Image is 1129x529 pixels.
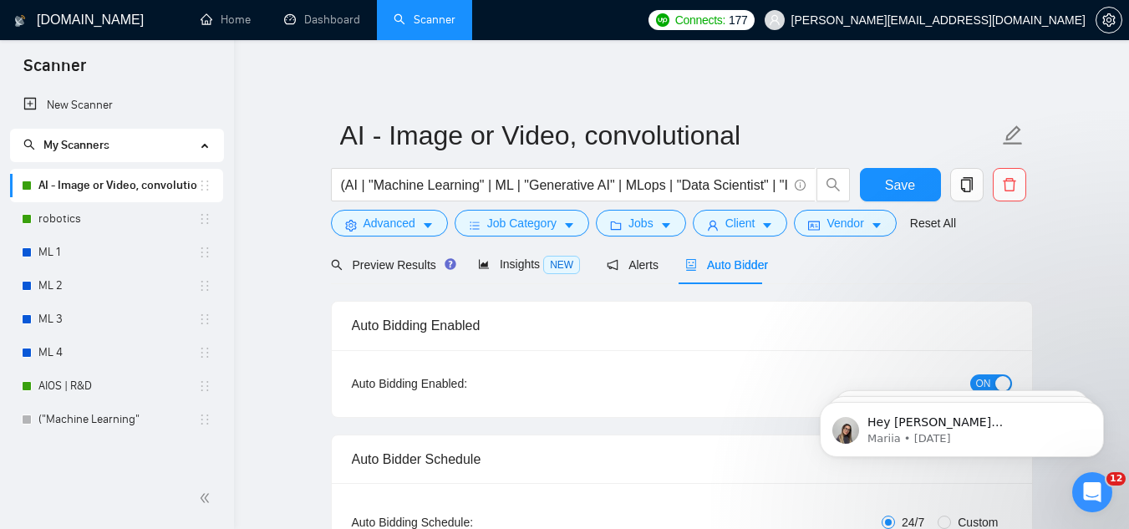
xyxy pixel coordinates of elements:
iframe: Intercom notifications message [795,367,1129,484]
span: notification [607,259,618,271]
span: 12 [1106,472,1126,486]
a: robotics [38,202,198,236]
li: AIOS | R&D [10,369,223,403]
li: ML 4 [10,336,223,369]
span: double-left [199,490,216,506]
span: Scanner [10,53,99,89]
li: robotics [10,202,223,236]
button: setting [1096,7,1122,33]
span: Jobs [628,214,653,232]
a: searchScanner [394,13,455,27]
span: holder [198,379,211,393]
div: Tooltip anchor [443,257,458,272]
span: copy [951,177,983,192]
button: userClientcaret-down [693,210,788,237]
button: delete [993,168,1026,201]
span: Alerts [607,258,659,272]
span: holder [198,413,211,426]
input: Scanner name... [340,114,999,156]
span: holder [198,279,211,292]
span: Job Category [487,214,557,232]
span: caret-down [563,219,575,231]
span: Client [725,214,755,232]
span: holder [198,179,211,192]
button: search [816,168,850,201]
span: edit [1002,125,1024,146]
span: search [817,177,849,192]
span: info-circle [795,180,806,191]
li: ("Machine Learning" [10,403,223,436]
span: 177 [729,11,747,29]
button: barsJob Categorycaret-down [455,210,589,237]
div: Auto Bidder Schedule [352,435,1012,483]
span: caret-down [871,219,882,231]
a: homeHome [201,13,251,27]
span: folder [610,219,622,231]
a: New Scanner [23,89,210,122]
a: ML 3 [38,303,198,336]
img: logo [14,8,26,34]
span: NEW [543,256,580,274]
button: idcardVendorcaret-down [794,210,896,237]
span: bars [469,219,481,231]
a: dashboardDashboard [284,13,360,27]
button: Save [860,168,941,201]
span: user [707,219,719,231]
span: search [331,259,343,271]
span: setting [345,219,357,231]
span: holder [198,346,211,359]
a: setting [1096,13,1122,27]
span: Preview Results [331,258,451,272]
a: ML 1 [38,236,198,269]
a: ML 4 [38,336,198,369]
span: area-chart [478,258,490,270]
div: Auto Bidding Enabled: [352,374,572,393]
span: delete [994,177,1025,192]
a: ML 2 [38,269,198,303]
button: copy [950,168,984,201]
span: holder [198,212,211,226]
span: My Scanners [43,138,109,152]
span: Advanced [364,214,415,232]
div: Auto Bidding Enabled [352,302,1012,349]
input: Search Freelance Jobs... [341,175,787,196]
button: settingAdvancedcaret-down [331,210,448,237]
span: search [23,139,35,150]
span: Vendor [826,214,863,232]
span: idcard [808,219,820,231]
span: caret-down [422,219,434,231]
li: New Scanner [10,89,223,122]
span: setting [1096,13,1121,27]
span: holder [198,313,211,326]
span: Insights [478,257,580,271]
a: AI - Image or Video, convolutional [38,169,198,202]
li: ML 1 [10,236,223,269]
iframe: Intercom live chat [1072,472,1112,512]
span: My Scanners [23,138,109,152]
button: folderJobscaret-down [596,210,686,237]
span: Auto Bidder [685,258,768,272]
a: ("Machine Learning" [38,403,198,436]
img: upwork-logo.png [656,13,669,27]
span: caret-down [660,219,672,231]
a: AIOS | R&D [38,369,198,403]
span: caret-down [761,219,773,231]
span: Connects: [675,11,725,29]
a: Reset All [910,214,956,232]
span: Save [885,175,915,196]
li: ML 2 [10,269,223,303]
li: ML 3 [10,303,223,336]
span: robot [685,259,697,271]
span: holder [198,246,211,259]
li: AI - Image or Video, convolutional [10,169,223,202]
span: user [769,14,781,26]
